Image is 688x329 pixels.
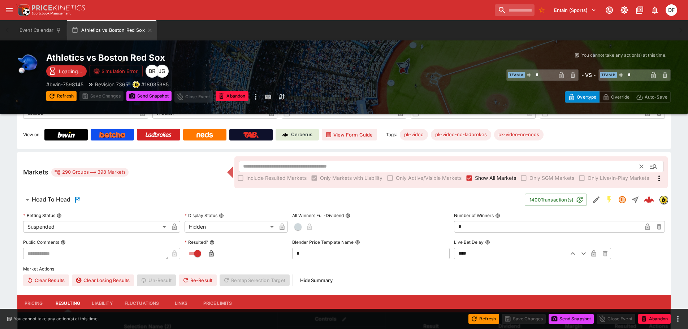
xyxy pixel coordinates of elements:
[636,161,647,172] button: Clear
[46,91,77,101] button: Refresh
[292,239,354,245] p: Blender Price Template Name
[17,295,50,312] button: Pricing
[16,3,30,17] img: PriceKinetics Logo
[185,221,276,233] div: Hidden
[145,132,172,138] img: Ladbrokes
[59,68,82,75] p: Loading...
[23,212,55,218] p: Betting Status
[156,65,169,78] div: James Gordon
[119,295,165,312] button: Fluctuations
[454,239,484,245] p: Live Bet Delay
[611,93,629,101] p: Override
[648,4,661,17] button: Notifications
[638,315,671,322] span: Mark an event as closed and abandoned.
[86,295,118,312] button: Liability
[209,240,215,245] button: Resulted?
[126,91,172,101] button: Send Snapshot
[633,4,646,17] button: Documentation
[400,129,428,140] div: Betting Target: cerberus
[165,295,198,312] button: Links
[246,174,307,182] span: Include Resulted Markets
[400,131,428,138] span: pk-video
[603,193,616,206] button: SGM Enabled
[581,71,596,79] h6: - VS -
[23,264,665,274] label: Market Actions
[454,212,494,218] p: Number of Winners
[14,316,99,322] p: You cannot take any action(s) at this time.
[633,91,671,103] button: Auto-Save
[638,314,671,324] button: Abandon
[61,240,66,245] button: Public Comments
[72,274,134,286] button: Clear Losing Results
[17,52,40,75] img: baseball.png
[50,295,86,312] button: Resulting
[642,192,656,207] a: bef21146-6a0f-4139-91cc-eeff7dfa93b4
[663,2,679,18] button: David Foster
[485,240,490,245] button: Live Bet Delay
[23,129,42,140] label: View on :
[618,195,627,204] svg: Suspended
[588,174,649,182] span: Only Live/In-Play Markets
[616,193,629,206] button: Suspended
[23,274,69,286] button: Clear Results
[3,4,16,17] button: open drawer
[549,314,594,324] button: Send Snapshot
[396,174,462,182] span: Only Active/Visible Markets
[32,12,71,15] img: Sportsbook Management
[23,168,48,176] h5: Markets
[179,274,217,286] button: Re-Result
[550,4,601,16] button: Select Tenant
[345,213,350,218] button: All Winners Full-Dividend
[475,174,516,182] span: Show All Markets
[494,131,544,138] span: pk-video-no-neds
[599,91,633,103] button: Override
[666,4,677,16] div: David Foster
[185,239,208,245] p: Resulted?
[431,131,491,138] span: pk-video-no-ladbrokes
[95,81,128,88] p: Revision 7365
[508,72,525,78] span: Team A
[32,196,70,203] h6: Head To Head
[137,274,176,286] span: Un-Result
[386,129,397,140] label: Tags:
[536,4,548,16] button: No Bookmarks
[46,81,83,88] p: Copy To Clipboard
[431,129,491,140] div: Betting Target: cerberus
[146,65,159,78] div: Ben Raymond
[282,132,288,138] img: Cerberus
[618,4,631,17] button: Toggle light/dark mode
[577,93,596,101] p: Overtype
[655,174,663,183] svg: More
[322,129,377,140] button: View Form Guide
[90,65,143,77] button: Simulation Error
[67,20,157,40] button: Athletics vs Boston Red Sox
[581,52,666,59] p: You cannot take any action(s) at this time.
[133,81,139,88] img: bwin.png
[495,213,500,218] button: Number of Winners
[525,194,587,206] button: 1400Transaction(s)
[216,91,248,101] button: Abandon
[320,174,382,182] span: Only Markets with Liability
[99,132,125,138] img: Betcha
[565,91,671,103] div: Start From
[296,274,337,286] button: HideSummary
[54,168,126,177] div: 290 Groups 398 Markets
[468,314,499,324] button: Refresh
[251,91,260,103] button: more
[291,131,312,138] p: Cerberus
[565,91,600,103] button: Overtype
[219,213,224,218] button: Display Status
[133,81,140,88] div: bwin
[23,239,59,245] p: Public Comments
[15,20,66,40] button: Event Calendar
[141,81,169,88] p: Copy To Clipboard
[57,132,75,138] img: Bwin
[644,195,654,205] div: bef21146-6a0f-4139-91cc-eeff7dfa93b4
[603,4,616,17] button: Connected to PK
[46,52,359,63] h2: Copy To Clipboard
[196,132,213,138] img: Neds
[674,315,682,323] button: more
[644,195,654,205] img: logo-cerberus--red.svg
[198,295,238,312] button: Price Limits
